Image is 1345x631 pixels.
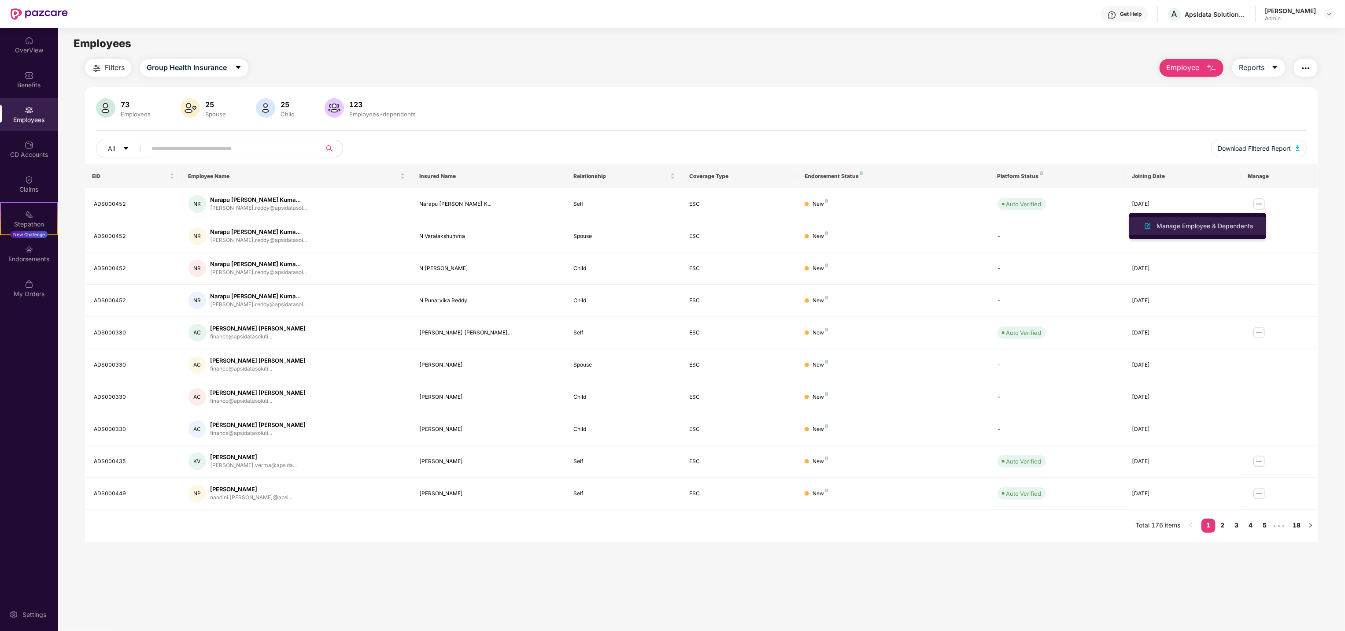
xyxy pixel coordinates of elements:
[108,144,115,153] span: All
[1230,519,1244,532] a: 3
[11,231,48,238] div: New Challenge
[1304,519,1318,533] button: right
[1206,63,1217,74] img: svg+xml;base64,PHN2ZyB4bWxucz0iaHR0cDovL3d3dy53My5vcmcvMjAwMC9zdmciIHhtbG5zOnhsaW5rPSJodHRwOi8vd3...
[813,232,828,241] div: New
[1304,519,1318,533] li: Next Page
[211,485,293,494] div: [PERSON_NAME]
[1188,523,1194,528] span: left
[419,425,559,434] div: [PERSON_NAME]
[123,145,129,152] span: caret-down
[1265,7,1316,15] div: [PERSON_NAME]
[211,421,306,429] div: [PERSON_NAME] [PERSON_NAME]
[1132,264,1234,273] div: [DATE]
[188,292,206,309] div: NR
[211,429,306,438] div: finance@apsidatasoluti...
[825,296,828,299] img: svg+xml;base64,PHN2ZyB4bWxucz0iaHR0cDovL3d3dy53My5vcmcvMjAwMC9zdmciIHdpZHRoPSI4IiBoZWlnaHQ9IjgiIH...
[1006,489,1042,498] div: Auto Verified
[1252,486,1266,501] img: manageButton
[689,264,791,273] div: ESC
[119,100,152,109] div: 73
[689,200,791,208] div: ESC
[825,424,828,428] img: svg+xml;base64,PHN2ZyB4bWxucz0iaHR0cDovL3d3dy53My5vcmcvMjAwMC9zdmciIHdpZHRoPSI4IiBoZWlnaHQ9IjgiIH...
[1272,519,1286,533] span: •••
[1142,221,1153,231] img: svg+xml;base64,PHN2ZyB4bWxucz0iaHR0cDovL3d3dy53My5vcmcvMjAwMC9zdmciIHhtbG5zOnhsaW5rPSJodHRwOi8vd3...
[211,356,306,365] div: [PERSON_NAME] [PERSON_NAME]
[1308,523,1313,528] span: right
[1241,164,1318,188] th: Manage
[1132,457,1234,466] div: [DATE]
[689,393,791,401] div: ESC
[85,164,181,188] th: EID
[321,145,338,152] span: search
[1326,11,1333,18] img: svg+xml;base64,PHN2ZyBpZD0iRHJvcGRvd24tMzJ4MzIiIHhtbG5zPSJodHRwOi8vd3d3LnczLm9yZy8yMDAwL3N2ZyIgd2...
[813,200,828,208] div: New
[92,173,168,180] span: EID
[188,195,206,213] div: NR
[990,252,1125,285] td: -
[689,490,791,498] div: ESC
[1040,171,1043,175] img: svg+xml;base64,PHN2ZyB4bWxucz0iaHR0cDovL3d3dy53My5vcmcvMjAwMC9zdmciIHdpZHRoPSI4IiBoZWlnaHQ9IjgiIH...
[188,453,206,470] div: KV
[25,210,33,219] img: svg+xml;base64,PHN2ZyB4bWxucz0iaHR0cDovL3d3dy53My5vcmcvMjAwMC9zdmciIHdpZHRoPSIyMSIgaGVpZ2h0PSIyMC...
[211,397,306,405] div: finance@apsidatasoluti...
[1296,145,1300,151] img: svg+xml;base64,PHN2ZyB4bWxucz0iaHR0cDovL3d3dy53My5vcmcvMjAwMC9zdmciIHhtbG5zOnhsaW5rPSJodHRwOi8vd3...
[211,461,297,470] div: [PERSON_NAME].verma@apsida...
[1132,393,1234,401] div: [DATE]
[147,62,227,73] span: Group Health Insurance
[813,457,828,466] div: New
[94,232,174,241] div: ADS000452
[805,173,983,180] div: Endorsement Status
[573,173,668,180] span: Relationship
[211,324,306,333] div: [PERSON_NAME] [PERSON_NAME]
[813,425,828,434] div: New
[1006,328,1042,337] div: Auto Verified
[689,457,791,466] div: ESC
[990,381,1125,413] td: -
[25,280,33,289] img: svg+xml;base64,PHN2ZyBpZD0iTXlfT3JkZXJzIiBkYXRhLW5hbWU9Ik15IE9yZGVycyIgeG1sbnM9Imh0dHA6Ly93d3cudz...
[1184,519,1198,533] button: left
[1160,59,1223,77] button: Employee
[689,425,791,434] div: ESC
[566,164,682,188] th: Relationship
[25,36,33,45] img: svg+xml;base64,PHN2ZyBpZD0iSG9tZSIgeG1sbnM9Imh0dHA6Ly93d3cudzMub3JnLzIwMDAvc3ZnIiB3aWR0aD0iMjAiIG...
[990,285,1125,317] td: -
[96,98,115,118] img: svg+xml;base64,PHN2ZyB4bWxucz0iaHR0cDovL3d3dy53My5vcmcvMjAwMC9zdmciIHhtbG5zOnhsaW5rPSJodHRwOi8vd3...
[573,297,675,305] div: Child
[140,59,248,77] button: Group Health Insurancecaret-down
[256,98,275,118] img: svg+xml;base64,PHN2ZyB4bWxucz0iaHR0cDovL3d3dy53My5vcmcvMjAwMC9zdmciIHhtbG5zOnhsaW5rPSJodHRwOi8vd3...
[203,100,228,109] div: 25
[1290,519,1304,533] li: 18
[211,236,307,245] div: [PERSON_NAME].reddy@apsidatasol...
[94,200,174,208] div: ADS000452
[347,111,418,118] div: Employees+dependents
[211,365,306,373] div: finance@apsidatasoluti...
[825,457,828,460] img: svg+xml;base64,PHN2ZyB4bWxucz0iaHR0cDovL3d3dy53My5vcmcvMjAwMC9zdmciIHdpZHRoPSI4IiBoZWlnaHQ9IjgiIH...
[825,392,828,396] img: svg+xml;base64,PHN2ZyB4bWxucz0iaHR0cDovL3d3dy53My5vcmcvMjAwMC9zdmciIHdpZHRoPSI4IiBoZWlnaHQ9IjgiIH...
[1135,519,1180,533] li: Total 176 items
[825,489,828,492] img: svg+xml;base64,PHN2ZyB4bWxucz0iaHR0cDovL3d3dy53My5vcmcvMjAwMC9zdmciIHdpZHRoPSI4IiBoZWlnaHQ9IjgiIH...
[211,292,307,301] div: Narapu [PERSON_NAME] Kuma...
[1244,519,1258,532] a: 4
[1230,519,1244,533] li: 3
[573,457,675,466] div: Self
[9,610,18,619] img: svg+xml;base64,PHN2ZyBpZD0iU2V0dGluZy0yMHgyMCIgeG1sbnM9Imh0dHA6Ly93d3cudzMub3JnLzIwMDAvc3ZnIiB3aW...
[1171,9,1178,19] span: A
[1125,164,1241,188] th: Joining Date
[94,490,174,498] div: ADS000449
[94,425,174,434] div: ADS000330
[990,349,1125,381] td: -
[211,228,307,236] div: Narapu [PERSON_NAME] Kuma...
[211,268,307,277] div: [PERSON_NAME].reddy@apsidatasol...
[1239,62,1264,73] span: Reports
[1132,361,1234,369] div: [DATE]
[20,610,49,619] div: Settings
[813,297,828,305] div: New
[181,164,413,188] th: Employee Name
[188,485,206,502] div: NP
[1252,326,1266,340] img: manageButton
[211,301,307,309] div: [PERSON_NAME].reddy@apsidatasol...
[1216,519,1230,533] li: 2
[85,59,131,77] button: Filters
[1252,197,1266,211] img: manageButton
[419,232,559,241] div: N Varalakshumma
